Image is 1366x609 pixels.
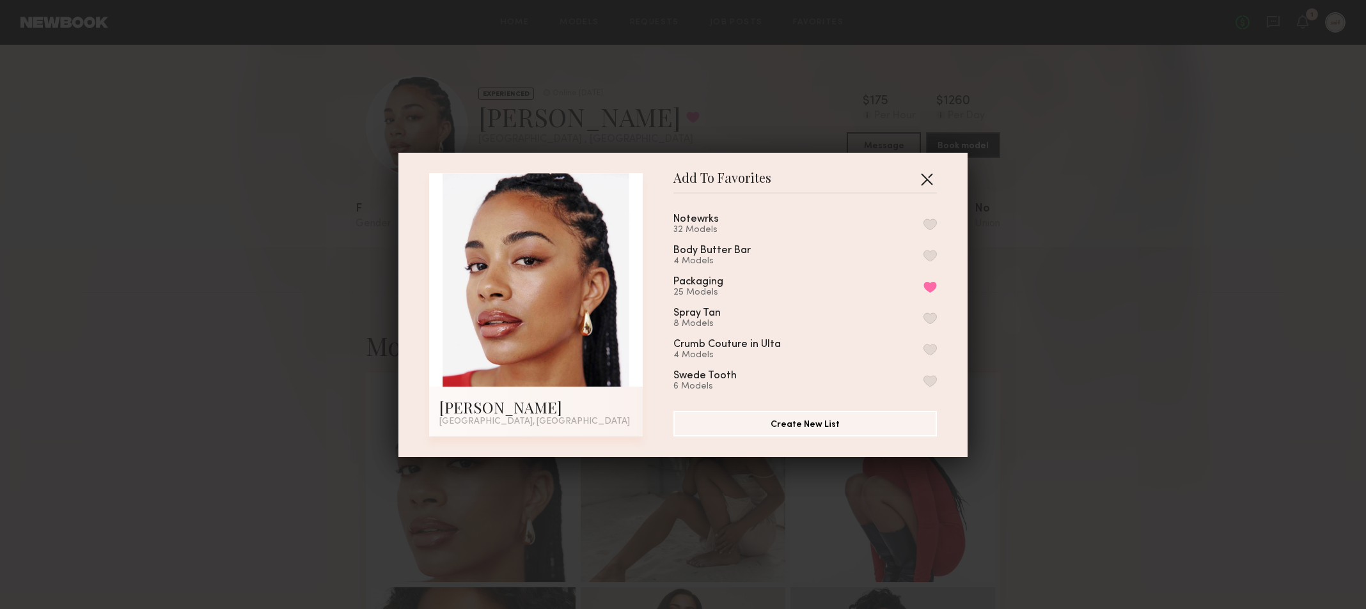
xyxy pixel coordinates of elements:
[673,411,937,436] button: Create New List
[673,225,750,235] div: 32 Models
[673,256,781,266] div: 4 Models
[673,173,771,192] span: Add To Favorites
[673,245,751,256] div: Body Butter Bar
[916,169,937,189] button: Close
[673,350,812,360] div: 4 Models
[673,319,751,329] div: 8 Models
[439,397,632,417] div: [PERSON_NAME]
[673,308,721,319] div: Spray Tan
[673,288,754,298] div: 25 Models
[673,371,737,382] div: Swede Tooth
[673,339,781,350] div: Crumb Couture in Ulta
[439,417,632,426] div: [GEOGRAPHIC_DATA], [GEOGRAPHIC_DATA]
[673,277,723,288] div: Packaging
[673,382,767,392] div: 6 Models
[673,214,719,225] div: Notewrks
